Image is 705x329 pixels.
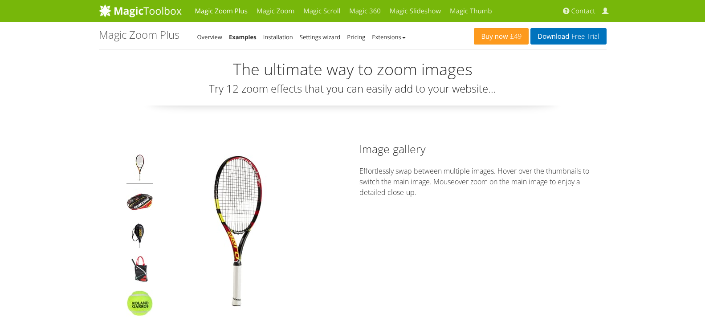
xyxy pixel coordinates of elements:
[474,28,529,45] a: Buy now£49
[359,166,607,198] p: Effortlessly swap between multiple images. Hover over the thumbnails to switch the main image. Mo...
[197,33,222,41] a: Overview
[126,154,153,184] img: Magic Zoom Plus - Examples
[229,33,257,41] a: Examples
[372,33,405,41] a: Extensions
[347,33,365,41] a: Pricing
[126,256,153,285] img: Magic Zoom Plus - Examples
[99,83,607,94] h3: Try 12 zoom effects that you can easily add to your website...
[99,29,179,41] h1: Magic Zoom Plus
[126,290,153,319] img: Magic Zoom Plus - Examples
[300,33,341,41] a: Settings wizard
[160,154,316,310] img: Magic Zoom Plus - Examples
[263,33,293,41] a: Installation
[99,4,182,17] img: MagicToolbox.com - Image tools for your website
[126,222,153,252] img: Magic Zoom Plus - Examples
[126,188,153,218] img: Magic Zoom Plus - Examples
[571,7,595,16] span: Contact
[508,33,522,40] span: £49
[569,33,599,40] span: Free Trial
[99,61,607,78] h2: The ultimate way to zoom images
[530,28,606,45] a: DownloadFree Trial
[359,141,607,157] h2: Image gallery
